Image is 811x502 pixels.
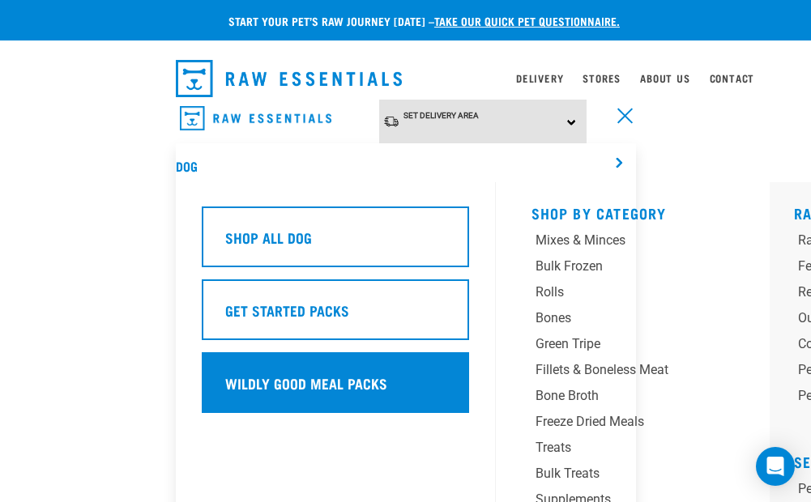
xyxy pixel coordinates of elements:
[536,308,722,328] div: Bones
[225,300,349,321] h5: Get Started Packs
[531,386,734,412] a: Bone Broth
[516,75,563,81] a: Delivery
[531,283,734,308] a: Rolls
[536,360,722,380] div: Fillets & Boneless Meat
[531,438,734,464] a: Treats
[176,60,403,97] img: Raw Essentials Logo
[176,162,198,169] a: Dog
[756,447,795,486] div: Open Intercom Messenger
[531,464,734,490] a: Bulk Treats
[536,231,722,250] div: Mixes & Minces
[202,206,469,279] a: Shop All Dog
[531,257,734,283] a: Bulk Frozen
[225,227,312,248] h5: Shop All Dog
[536,283,722,302] div: Rolls
[536,438,722,457] div: Treats
[434,18,620,23] a: take our quick pet questionnaire.
[607,99,636,128] a: menu
[403,111,479,120] span: Set Delivery Area
[202,352,469,425] a: Wildly Good Meal Packs
[536,334,722,354] div: Green Tripe
[531,360,734,386] a: Fillets & Boneless Meat
[531,308,734,334] a: Bones
[225,372,387,394] h5: Wildly Good Meal Packs
[531,205,734,218] h5: Shop By Category
[531,334,734,360] a: Green Tripe
[536,464,722,483] div: Bulk Treats
[710,75,755,81] a: Contact
[531,231,734,257] a: Mixes & Minces
[536,386,722,406] div: Bone Broth
[583,75,621,81] a: Stores
[202,279,469,352] a: Get Started Packs
[383,115,399,128] img: van-moving.png
[536,412,722,432] div: Freeze Dried Meals
[536,257,722,276] div: Bulk Frozen
[531,412,734,438] a: Freeze Dried Meals
[163,53,649,104] nav: dropdown navigation
[180,106,331,131] img: Raw Essentials Logo
[640,75,689,81] a: About Us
